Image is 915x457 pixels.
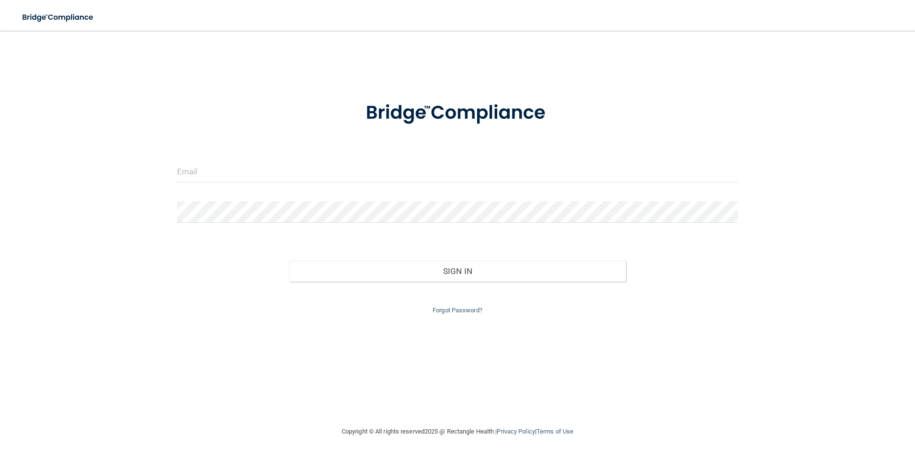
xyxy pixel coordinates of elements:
[433,307,482,314] a: Forgot Password?
[289,261,626,282] button: Sign In
[177,161,738,183] input: Email
[536,428,573,435] a: Terms of Use
[497,428,535,435] a: Privacy Policy
[14,8,102,27] img: bridge_compliance_login_screen.278c3ca4.svg
[346,88,569,138] img: bridge_compliance_login_screen.278c3ca4.svg
[283,416,632,447] div: Copyright © All rights reserved 2025 @ Rectangle Health | |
